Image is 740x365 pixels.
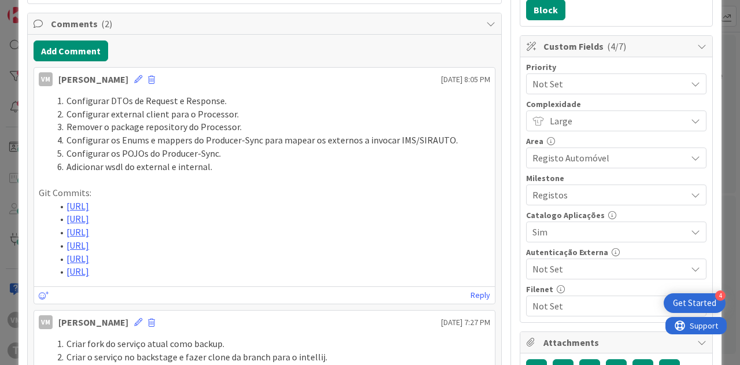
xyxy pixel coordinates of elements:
[526,248,706,256] div: Autenticação Externa
[532,150,680,166] span: Registo Automóvel
[53,94,490,108] li: Configurar DTOs de Request e Response.
[532,261,680,277] span: Not Set
[24,2,53,16] span: Support
[532,76,680,92] span: Not Set
[53,337,490,351] li: Criar fork do serviço atual como backup.
[101,18,112,30] span: ( 2 )
[66,266,89,277] a: [URL]
[51,17,480,31] span: Comments
[526,100,706,108] div: Complexidade
[664,293,726,313] div: Open Get Started checklist, remaining modules: 4
[471,288,490,303] a: Reply
[543,335,691,349] span: Attachments
[53,160,490,174] li: Adicionar wsdl do external e internal.
[550,113,680,129] span: Large
[58,315,128,329] div: [PERSON_NAME]
[441,73,490,86] span: [DATE] 8:05 PM
[66,226,89,238] a: [URL]
[66,213,89,224] a: [URL]
[39,72,53,86] div: VM
[526,285,706,293] div: Filenet
[607,40,626,52] span: ( 4/7 )
[526,174,706,182] div: Milestone
[526,63,706,71] div: Priority
[715,290,726,301] div: 4
[58,72,128,86] div: [PERSON_NAME]
[532,299,686,313] span: Not Set
[53,351,490,364] li: Criar o serviço no backstage e fazer clone da branch para o intellij.
[53,108,490,121] li: Configurar external client para o Processor.
[526,137,706,145] div: Area
[673,297,716,309] div: Get Started
[53,120,490,134] li: Remover o package repository do Processor.
[53,147,490,160] li: Configurar os POJOs do Producer-Sync.
[66,200,89,212] a: [URL]
[441,316,490,329] span: [DATE] 7:27 PM
[532,224,680,240] span: Sim
[526,211,706,219] div: Catalogo Aplicações
[39,186,490,200] p: Git Commits:
[543,39,691,53] span: Custom Fields
[532,187,680,203] span: Registos
[53,134,490,147] li: Configurar os Enums e mappers do Producer-Sync para mapear os externos a invocar IMS/SIRAUTO.
[34,40,108,61] button: Add Comment
[39,315,53,329] div: VM
[66,253,89,264] a: [URL]
[66,239,89,251] a: [URL]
